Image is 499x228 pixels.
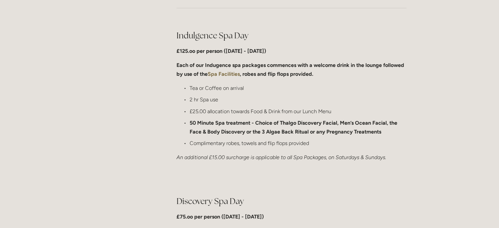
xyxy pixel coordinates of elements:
[177,30,406,41] h2: Indulgence Spa Day
[190,84,406,93] p: Tea or Coffee on arrival
[177,62,405,77] strong: Each of our Indugence spa packages commences with a welcome drink in the lounge followed by use o...
[208,71,240,77] a: Spa Facilities
[190,120,399,135] strong: 50 Minute Spa treatment - Choice of Thalgo Discovery Facial, Men’s Ocean Facial, the Face & Body ...
[177,48,266,54] strong: £125.oo per person ([DATE] - [DATE])
[177,214,264,220] strong: £75.oo per person ([DATE] - [DATE])
[190,95,406,104] p: 2 hr Spa use
[177,154,386,160] em: An additional £15.00 surcharge is applicable to all Spa Packages, on Saturdays & Sundays.
[190,107,406,116] p: £25.00 allocation towards Food & Drink from our Lunch Menu
[177,196,406,207] h2: Discovery Spa Day
[190,139,406,148] p: Complimentary robes, towels and flip flops provided
[240,71,313,77] strong: , robes and flip flops provided.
